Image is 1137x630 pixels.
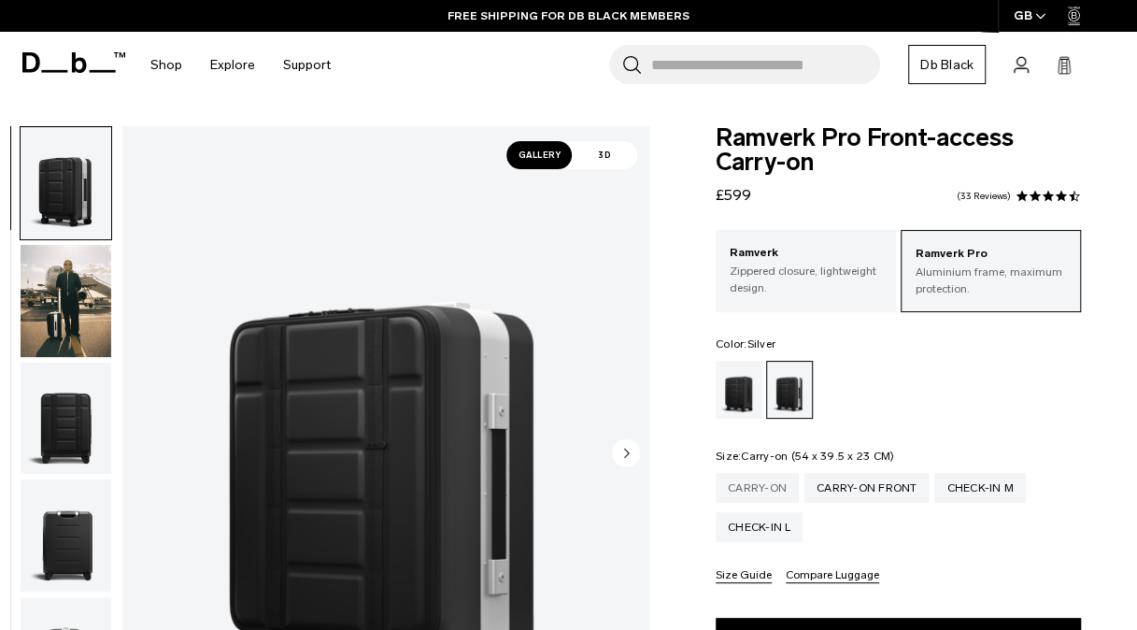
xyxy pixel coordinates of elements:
p: Ramverk [730,244,882,263]
button: Next slide [612,439,640,471]
a: Support [283,32,331,98]
span: 3D [572,141,637,169]
a: Db Black [908,45,986,84]
span: Gallery [506,141,572,169]
button: Size Guide [716,569,772,583]
img: Ramverk Pro Front-access Carry-on Silver [21,127,111,239]
p: Ramverk Pro [916,245,1066,264]
button: Compare Luggage [786,569,879,583]
img: Ramverk Pro Front-access Carry-on Silver [21,480,111,592]
a: Shop [150,32,182,98]
legend: Color: [716,338,775,350]
span: Ramverk Pro Front-access Carry-on [716,126,1081,175]
a: FREE SHIPPING FOR DB BLACK MEMBERS [448,7,689,24]
button: Ramverk Pro Front-access Carry-on Silver [20,362,112,476]
a: Silver [766,361,813,419]
button: Ramverk Pro Front-access Carry-on Silver [20,126,112,240]
a: Black Out [716,361,762,419]
legend: Size: [716,451,894,462]
a: Ramverk Zippered closure, lightweight design. [716,230,896,310]
img: Ramverk Pro Front-access Carry-on Silver [21,245,111,357]
p: Aluminium frame, maximum protection. [916,264,1066,297]
nav: Main Navigation [136,32,345,98]
a: Carry-on [716,473,799,503]
a: Check-in L [716,512,803,542]
button: Ramverk Pro Front-access Carry-on Silver [20,244,112,358]
a: Carry-on Front [804,473,930,503]
button: Ramverk Pro Front-access Carry-on Silver [20,479,112,593]
img: Ramverk Pro Front-access Carry-on Silver [21,363,111,475]
a: Check-in M [934,473,1026,503]
span: Silver [746,337,775,351]
a: Explore [210,32,255,98]
p: Zippered closure, lightweight design. [730,263,882,296]
span: £599 [716,186,751,204]
a: 33 reviews [957,192,1011,201]
span: Carry-on (54 x 39.5 x 23 CM) [741,450,894,463]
